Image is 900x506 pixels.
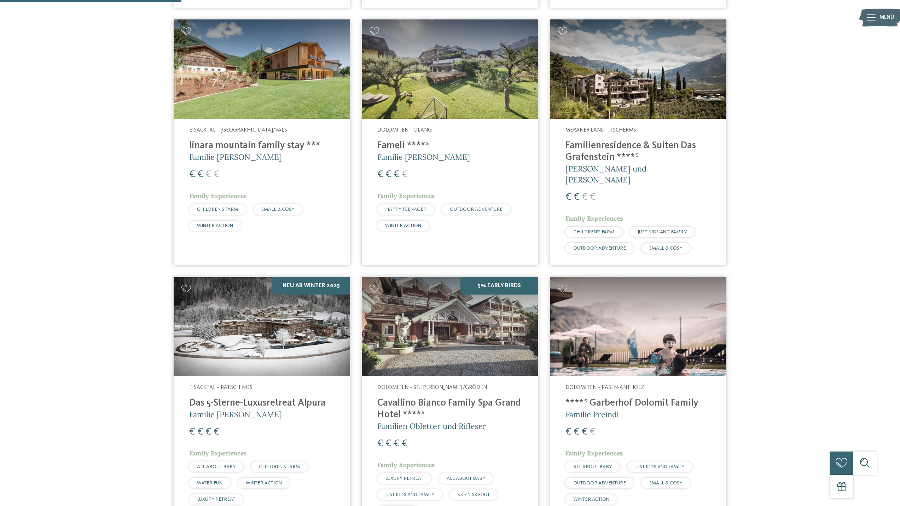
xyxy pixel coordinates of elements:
span: SMALL & COSY [261,207,294,212]
span: Familie [PERSON_NAME] [189,409,282,419]
a: Familienhotels gesucht? Hier findet ihr die besten! Eisacktal – [GEOGRAPHIC_DATA]/Vals linara mou... [174,19,350,265]
span: € [402,169,408,180]
span: JUST KIDS AND FAMILY [638,229,687,234]
span: € [402,438,408,449]
span: SMALL & COSY [649,246,682,251]
span: WINTER ACTION [385,223,421,228]
span: Family Experiences [377,192,435,200]
img: Family Spa Grand Hotel Cavallino Bianco ****ˢ [362,277,538,376]
span: € [394,169,400,180]
span: € [189,427,195,437]
a: Familienhotels gesucht? Hier findet ihr die besten! Meraner Land – Tscherms Familienresidence & S... [550,19,726,265]
span: Family Experiences [565,214,623,222]
span: Family Experiences [189,192,247,200]
a: Familienhotels gesucht? Hier findet ihr die besten! Dolomiten – Olang Fameli ****ˢ Familie [PERSO... [362,19,538,265]
img: Familienhotels gesucht? Hier findet ihr die besten! [550,19,726,119]
span: € [214,169,220,180]
span: € [565,427,571,437]
span: Family Experiences [377,461,435,469]
span: WINTER ACTION [573,497,609,502]
span: € [377,438,383,449]
span: ALL ABOUT BABY [573,464,612,469]
span: Eisacktal – Ratschings [189,385,252,390]
span: JUST KIDS AND FAMILY [635,464,684,469]
img: Familienhotels gesucht? Hier findet ihr die besten! [362,19,538,119]
span: € [385,169,391,180]
span: € [189,169,195,180]
span: CHILDREN’S FARM [573,229,614,234]
img: Familienhotels gesucht? Hier findet ihr die besten! [550,277,726,376]
span: SKI-IN SKI-OUT [458,492,490,497]
span: WINTER ACTION [246,481,282,485]
span: € [205,427,211,437]
span: Dolomiten – Olang [377,127,432,133]
span: € [590,192,596,202]
span: Eisacktal – [GEOGRAPHIC_DATA]/Vals [189,127,287,133]
img: Familienhotels gesucht? Hier findet ihr die besten! [174,277,350,376]
span: € [590,427,596,437]
span: Family Experiences [565,449,623,457]
img: Familienhotels gesucht? Hier findet ihr die besten! [174,19,350,119]
span: ALL ABOUT BABY [197,464,236,469]
span: HAPPY TEENAGER [385,207,426,212]
span: WINTER ACTION [197,223,233,228]
span: OUTDOOR ADVENTURE [573,481,626,485]
h4: Familienresidence & Suiten Das Grafenstein ****ˢ [565,140,711,163]
h4: Das 5-Sterne-Luxusretreat Alpura [189,397,335,409]
span: € [205,169,211,180]
span: SMALL & COSY [649,481,682,485]
span: [PERSON_NAME] und [PERSON_NAME] [565,164,646,185]
span: € [394,438,400,449]
span: JUST KIDS AND FAMILY [385,492,434,497]
span: OUTDOOR ADVENTURE [573,246,626,251]
span: LUXURY RETREAT [197,497,235,502]
span: € [377,169,383,180]
h4: ****ˢ Garberhof Dolomit Family [565,397,711,409]
h4: Cavallino Bianco Family Spa Grand Hotel ****ˢ [377,397,523,421]
span: € [197,169,203,180]
span: Familie [PERSON_NAME] [189,152,282,162]
span: Familien Obletter und Riffeser [377,421,486,431]
span: Meraner Land – Tscherms [565,127,636,133]
span: € [385,438,391,449]
span: OUTDOOR ADVENTURE [450,207,503,212]
span: WATER FUN [197,481,222,485]
span: Familie [PERSON_NAME] [377,152,470,162]
span: € [214,427,220,437]
span: ALL ABOUT BABY [447,476,485,481]
span: Dolomiten – St. [PERSON_NAME] /Gröden [377,385,487,390]
span: € [582,427,588,437]
span: € [565,192,571,202]
span: € [574,192,580,202]
span: CHILDREN’S FARM [259,464,300,469]
span: Family Experiences [189,449,247,457]
span: CHILDREN’S FARM [197,207,238,212]
span: Familie Preindl [565,409,619,419]
span: Dolomiten – Rasen-Antholz [565,385,644,390]
span: LUXURY RETREAT [385,476,423,481]
h4: linara mountain family stay *** [189,140,335,152]
span: € [574,427,580,437]
span: € [582,192,588,202]
span: € [197,427,203,437]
